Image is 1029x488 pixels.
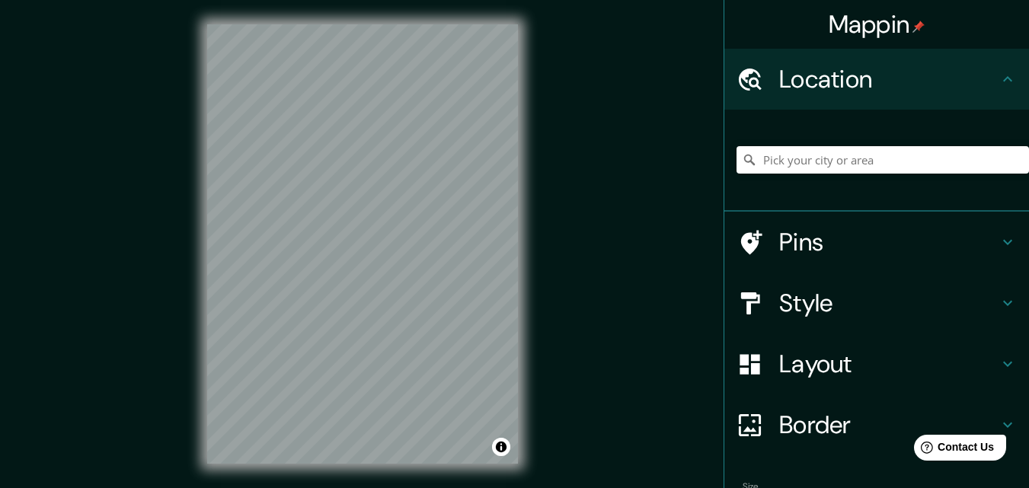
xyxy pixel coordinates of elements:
[912,21,925,33] img: pin-icon.png
[207,24,518,464] canvas: Map
[492,438,510,456] button: Toggle attribution
[724,273,1029,333] div: Style
[724,394,1029,455] div: Border
[779,64,999,94] h4: Location
[724,49,1029,110] div: Location
[779,410,999,440] h4: Border
[779,349,999,379] h4: Layout
[779,227,999,257] h4: Pins
[779,288,999,318] h4: Style
[724,333,1029,394] div: Layout
[737,146,1029,174] input: Pick your city or area
[893,429,1012,471] iframe: Help widget launcher
[724,212,1029,273] div: Pins
[829,9,925,40] h4: Mappin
